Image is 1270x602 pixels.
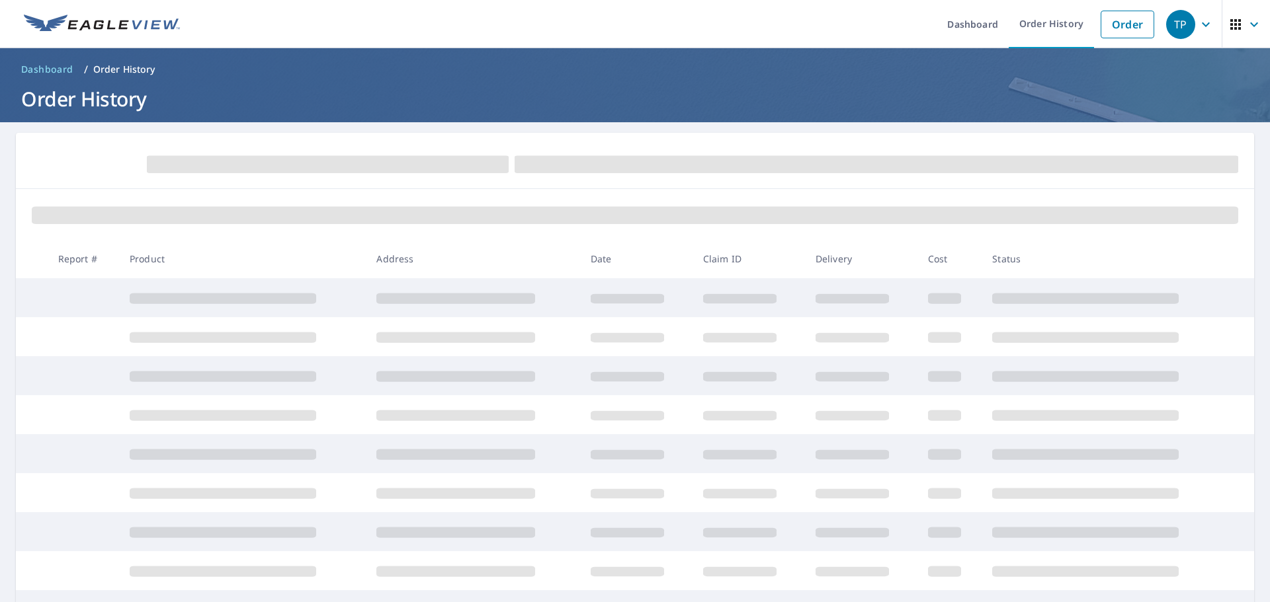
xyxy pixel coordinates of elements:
[16,59,79,80] a: Dashboard
[84,61,88,77] li: /
[805,239,917,278] th: Delivery
[693,239,805,278] th: Claim ID
[366,239,579,278] th: Address
[1166,10,1195,39] div: TP
[917,239,982,278] th: Cost
[24,15,180,34] img: EV Logo
[982,239,1229,278] th: Status
[21,63,73,76] span: Dashboard
[580,239,693,278] th: Date
[93,63,155,76] p: Order History
[1101,11,1154,38] a: Order
[48,239,119,278] th: Report #
[16,85,1254,112] h1: Order History
[16,59,1254,80] nav: breadcrumb
[119,239,366,278] th: Product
